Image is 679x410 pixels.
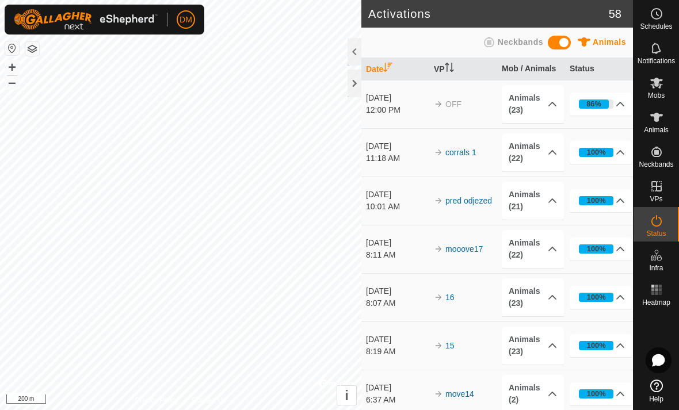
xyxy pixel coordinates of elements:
[366,394,428,406] div: 6:37 AM
[192,395,226,405] a: Contact Us
[638,58,675,64] span: Notifications
[579,389,613,398] div: 100%
[135,395,178,405] a: Privacy Policy
[445,148,476,157] a: corrals 1
[570,382,632,405] p-accordion-header: 100%
[649,396,663,403] span: Help
[570,141,632,164] p-accordion-header: 100%
[587,147,606,158] div: 100%
[565,58,633,81] th: Status
[445,341,455,350] a: 15
[445,196,492,205] a: pred odjezed
[434,341,443,350] img: arrow
[586,98,601,109] div: 86%
[579,244,613,254] div: 100%
[497,58,565,81] th: Mob / Animals
[25,42,39,56] button: Map Layers
[366,297,428,309] div: 8:07 AM
[649,265,663,271] span: Infra
[579,293,613,302] div: 100%
[180,14,192,26] span: DM
[648,92,665,99] span: Mobs
[366,285,428,297] div: [DATE]
[366,237,428,249] div: [DATE]
[5,75,19,89] button: –
[502,182,564,220] p-accordion-header: Animals (21)
[593,37,626,47] span: Animals
[642,299,670,306] span: Heatmap
[570,189,632,212] p-accordion-header: 100%
[434,99,443,109] img: arrow
[502,278,564,316] p-accordion-header: Animals (23)
[366,189,428,201] div: [DATE]
[609,5,621,22] span: 58
[434,196,443,205] img: arrow
[366,346,428,358] div: 8:19 AM
[502,230,564,268] p-accordion-header: Animals (22)
[570,286,632,309] p-accordion-header: 100%
[502,85,564,123] p-accordion-header: Animals (23)
[570,334,632,357] p-accordion-header: 100%
[646,230,666,237] span: Status
[587,340,606,351] div: 100%
[434,148,443,157] img: arrow
[502,133,564,171] p-accordion-header: Animals (22)
[14,9,158,30] img: Gallagher Logo
[366,382,428,394] div: [DATE]
[383,64,392,74] p-sorticon: Activate to sort
[445,389,474,398] a: move14
[445,244,483,254] a: mooove17
[434,244,443,254] img: arrow
[640,23,672,30] span: Schedules
[579,196,613,205] div: 100%
[644,127,669,133] span: Animals
[366,334,428,346] div: [DATE]
[587,195,606,206] div: 100%
[434,389,443,398] img: arrow
[429,58,497,81] th: VP
[634,375,679,407] a: Help
[434,293,443,302] img: arrow
[361,58,429,81] th: Date
[445,293,455,302] a: 16
[5,60,19,74] button: +
[587,388,606,399] div: 100%
[366,104,428,116] div: 12:00 PM
[570,93,632,116] p-accordion-header: 86%
[445,99,461,109] span: OFF
[5,41,19,55] button: Reset Map
[366,249,428,261] div: 8:11 AM
[445,64,454,74] p-sorticon: Activate to sort
[368,7,609,21] h2: Activations
[366,140,428,152] div: [DATE]
[498,37,543,47] span: Neckbands
[366,152,428,164] div: 11:18 AM
[366,92,428,104] div: [DATE]
[337,386,356,405] button: i
[502,327,564,365] p-accordion-header: Animals (23)
[579,99,613,109] div: 86%
[639,161,673,168] span: Neckbands
[587,243,606,254] div: 100%
[570,237,632,260] p-accordion-header: 100%
[345,388,349,403] span: i
[366,201,428,213] div: 10:01 AM
[587,292,606,302] div: 100%
[650,196,662,202] span: VPs
[579,341,613,350] div: 100%
[579,148,613,157] div: 100%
